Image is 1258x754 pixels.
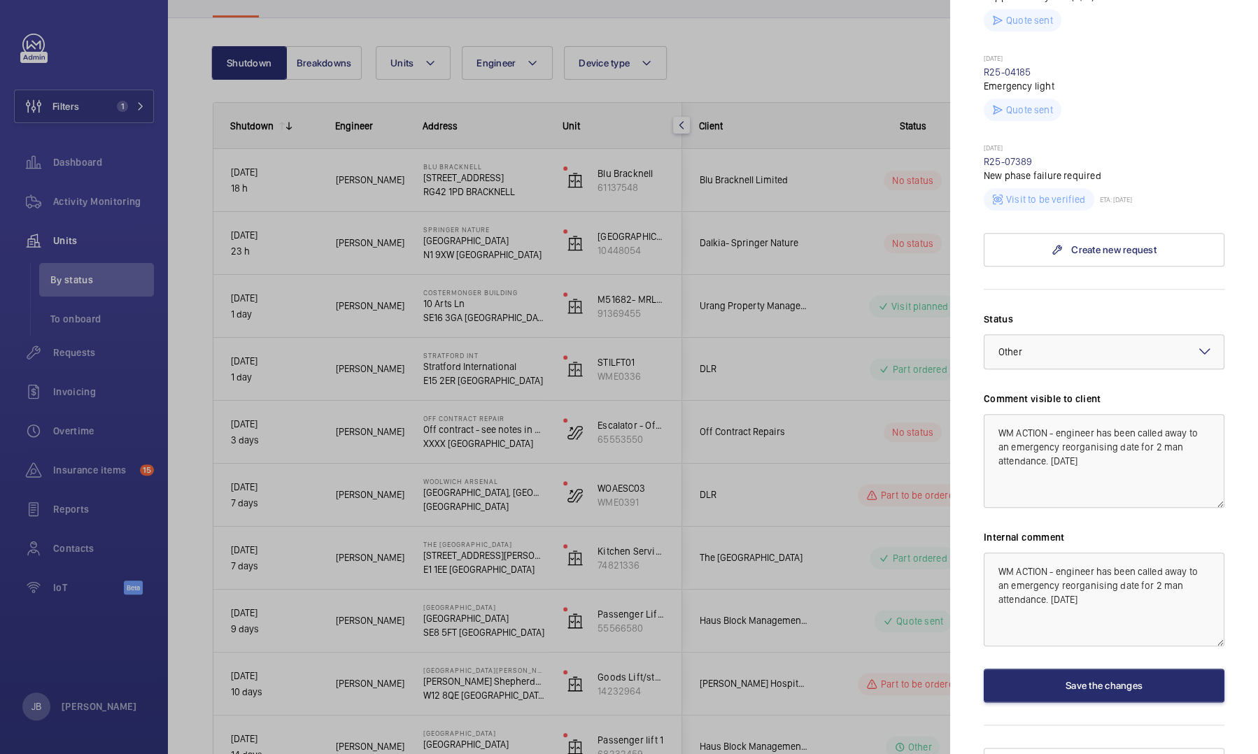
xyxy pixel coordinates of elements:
p: [DATE] [984,54,1224,65]
span: Other [998,346,1022,357]
label: Comment visible to client [984,392,1224,406]
button: Save the changes [984,669,1224,702]
p: Quote sent [1006,103,1053,117]
a: R25-04185 [984,66,1031,78]
label: Status [984,312,1224,326]
p: Visit to be verified [1006,192,1086,206]
p: ETA: [DATE] [1094,195,1132,204]
p: Quote sent [1006,13,1053,27]
a: R25-07389 [984,156,1033,167]
a: Create new request [984,233,1224,266]
p: Emergency light [984,79,1224,93]
p: New phase failure required [984,169,1224,183]
label: Internal comment [984,530,1224,544]
p: [DATE] [984,143,1224,155]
